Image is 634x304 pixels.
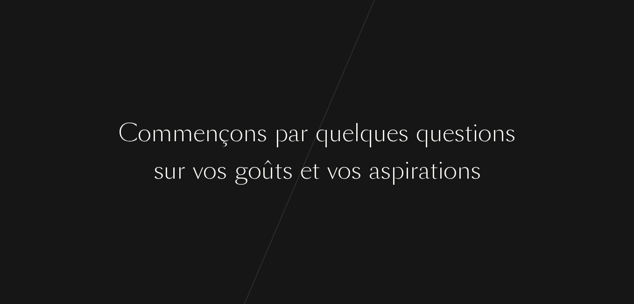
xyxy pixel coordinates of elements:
[327,153,338,188] div: v
[261,153,275,188] div: û
[492,116,505,151] div: n
[177,153,185,188] div: r
[505,116,515,151] div: s
[478,116,492,151] div: o
[138,116,151,151] div: o
[443,116,454,151] div: e
[234,153,248,188] div: g
[430,116,443,151] div: u
[230,116,243,151] div: o
[119,116,138,151] div: C
[471,153,481,188] div: s
[300,116,308,151] div: r
[218,116,230,151] div: ç
[248,153,261,188] div: o
[416,116,430,151] div: q
[205,116,218,151] div: n
[151,116,172,151] div: m
[342,116,354,151] div: e
[312,153,320,188] div: t
[193,153,203,188] div: v
[454,116,465,151] div: s
[369,153,380,188] div: a
[275,116,288,151] div: p
[391,153,404,188] div: p
[316,116,329,151] div: q
[398,116,409,151] div: s
[404,153,410,188] div: i
[338,153,351,188] div: o
[329,116,342,151] div: u
[164,153,177,188] div: u
[193,116,205,151] div: e
[351,153,361,188] div: s
[300,153,312,188] div: e
[217,153,227,188] div: s
[288,116,300,151] div: a
[472,116,478,151] div: i
[282,153,293,188] div: s
[360,116,373,151] div: q
[457,153,471,188] div: n
[418,153,430,188] div: a
[387,116,398,151] div: e
[430,153,438,188] div: t
[373,116,387,151] div: u
[203,153,217,188] div: o
[444,153,457,188] div: o
[410,153,418,188] div: r
[243,116,257,151] div: n
[380,153,391,188] div: s
[354,116,360,151] div: l
[172,116,193,151] div: m
[438,153,444,188] div: i
[154,153,164,188] div: s
[257,116,267,151] div: s
[275,153,282,188] div: t
[465,116,472,151] div: t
